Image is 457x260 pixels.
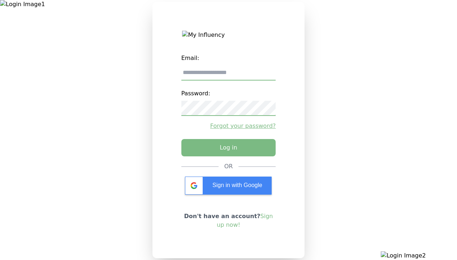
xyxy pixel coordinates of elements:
[181,122,276,130] a: Forgot your password?
[381,251,457,260] img: Login Image2
[212,182,262,188] span: Sign in with Google
[224,162,233,171] div: OR
[185,177,272,195] div: Sign in with Google
[182,31,275,39] img: My Influency
[181,212,276,229] p: Don't have an account?
[181,51,276,65] label: Email:
[181,139,276,156] button: Log in
[181,86,276,101] label: Password:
